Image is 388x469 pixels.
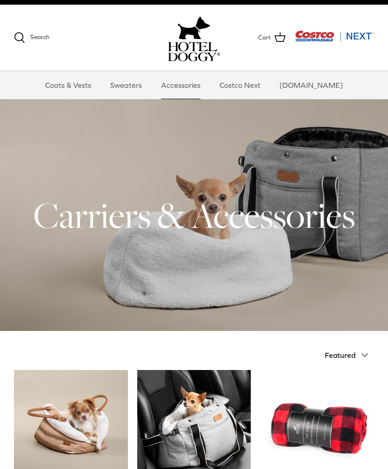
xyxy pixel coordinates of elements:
a: Costco Next [211,71,269,99]
span: Cart [258,33,271,43]
h1: Carriers & Accessories [14,192,374,238]
a: Coats & Vests [37,71,100,99]
img: hoteldoggy.com [178,14,210,42]
button: Featured [325,345,374,365]
a: Cart [258,32,286,44]
span: Featured [325,351,355,359]
a: Visit Costco Next [295,36,374,43]
a: hoteldoggy.com hoteldoggycom [168,14,220,61]
span: Search [30,33,49,40]
a: Accessories [153,71,209,99]
img: Costco Next [295,30,374,42]
a: Search [14,32,49,43]
a: Sweaters [102,71,150,99]
a: [DOMAIN_NAME] [271,71,351,99]
img: hoteldoggycom [168,42,220,61]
